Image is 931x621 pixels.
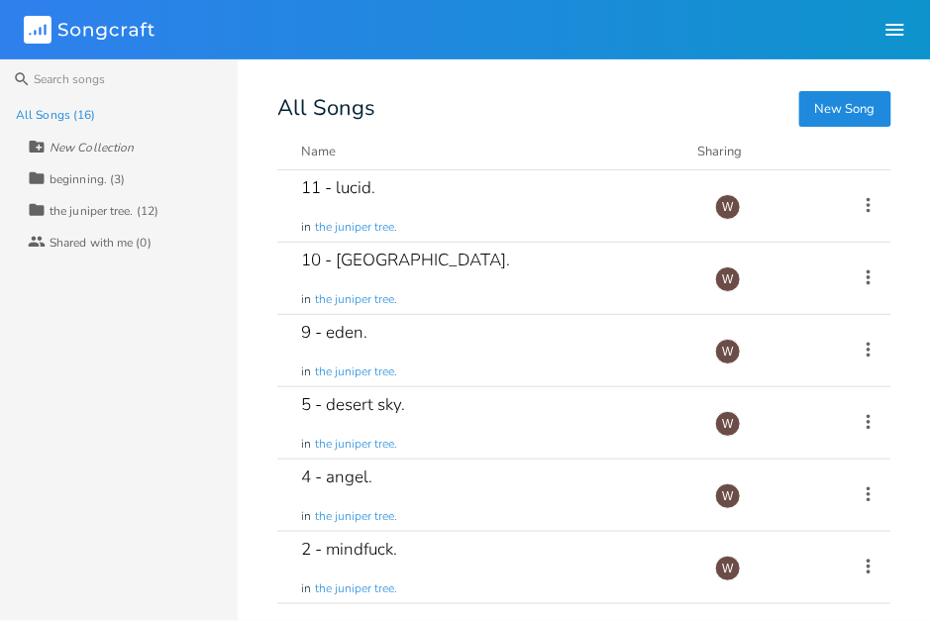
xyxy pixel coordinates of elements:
[715,556,741,581] div: willem
[301,179,375,196] div: 11 - lucid.
[301,363,311,380] span: in
[301,142,674,161] button: Name
[50,173,125,185] div: beginning. (3)
[315,363,397,380] span: the juniper tree.
[301,291,311,308] span: in
[301,468,372,485] div: 4 - angel.
[715,483,741,509] div: willem
[315,580,397,597] span: the juniper tree.
[50,205,158,217] div: the juniper tree. (12)
[301,396,405,413] div: 5 - desert sky.
[715,266,741,292] div: willem
[50,237,152,249] div: Shared with me (0)
[698,142,817,161] div: Sharing
[315,291,397,308] span: the juniper tree.
[715,339,741,364] div: willem
[301,508,311,525] span: in
[301,252,510,268] div: 10 - [GEOGRAPHIC_DATA].
[715,411,741,437] div: willem
[715,194,741,220] div: willem
[315,219,397,236] span: the juniper tree.
[301,219,311,236] span: in
[277,99,891,118] div: All Songs
[50,142,134,154] div: New Collection
[315,508,397,525] span: the juniper tree.
[315,436,397,453] span: the juniper tree.
[301,324,367,341] div: 9 - eden.
[799,91,891,127] button: New Song
[16,109,95,121] div: All Songs (16)
[301,143,336,160] div: Name
[301,580,311,597] span: in
[301,541,397,558] div: 2 - mindfuck.
[301,436,311,453] span: in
